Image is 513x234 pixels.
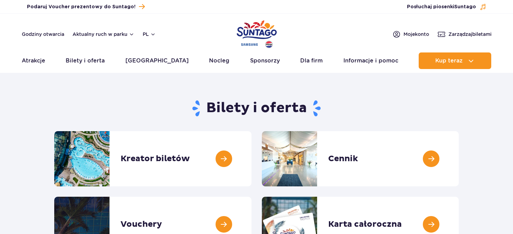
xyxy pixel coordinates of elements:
[437,30,492,38] a: Zarządzajbiletami
[22,52,45,69] a: Atrakcje
[73,31,134,37] button: Aktualny ruch w parku
[27,3,135,10] span: Podaruj Voucher prezentowy do Suntago!
[250,52,280,69] a: Sponsorzy
[300,52,323,69] a: Dla firm
[27,2,145,11] a: Podaruj Voucher prezentowy do Suntago!
[209,52,229,69] a: Nocleg
[66,52,105,69] a: Bilety i oferta
[392,30,429,38] a: Mojekonto
[237,17,277,49] a: Park of Poland
[403,31,429,38] span: Moje konto
[407,3,486,10] button: Posłuchaj piosenkiSuntago
[22,31,64,38] a: Godziny otwarcia
[407,3,476,10] span: Posłuchaj piosenki
[125,52,189,69] a: [GEOGRAPHIC_DATA]
[448,31,492,38] span: Zarządzaj biletami
[343,52,398,69] a: Informacje i pomoc
[454,4,476,9] span: Suntago
[143,31,156,38] button: pl
[54,99,459,117] h1: Bilety i oferta
[435,58,463,64] span: Kup teraz
[419,52,491,69] button: Kup teraz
